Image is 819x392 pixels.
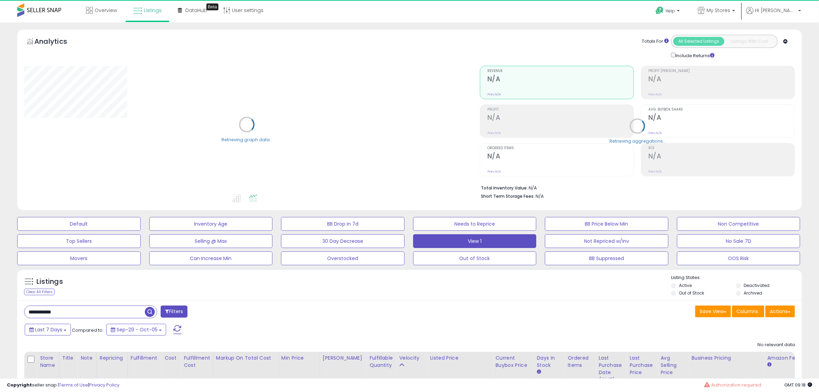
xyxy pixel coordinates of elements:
[671,275,802,281] p: Listing States:
[430,354,489,362] div: Listed Price
[757,342,795,348] div: No relevant data
[369,354,393,369] div: Fulfillable Quantity
[80,354,94,362] div: Note
[17,217,141,231] button: Default
[660,354,686,376] div: Avg Selling Price
[695,306,731,317] button: Save View
[35,326,62,333] span: Last 7 Days
[679,290,704,296] label: Out of Stock
[62,354,75,362] div: Title
[765,306,795,317] button: Actions
[545,251,668,265] button: BB Suppressed
[677,234,800,248] button: No Sale 7D
[131,354,159,362] div: Fulfillment
[413,251,537,265] button: Out of Stock
[17,234,141,248] button: Top Sellers
[149,251,273,265] button: Can Increase Min
[545,217,668,231] button: BB Price Below Min
[677,217,800,231] button: Non Competitive
[206,3,218,10] div: Tooltip anchor
[495,354,531,369] div: Current Buybox Price
[25,324,71,336] button: Last 7 Days
[746,7,801,22] a: Hi [PERSON_NAME]
[691,354,761,362] div: Business Pricing
[184,354,210,369] div: Fulfillment Cost
[89,382,119,388] a: Privacy Policy
[650,1,687,22] a: Help
[679,282,692,288] label: Active
[784,382,812,388] span: 2025-10-13 09:18 GMT
[736,308,758,315] span: Columns
[724,37,775,46] button: Listings With Cost
[707,7,730,14] span: My Stores
[323,354,364,362] div: [PERSON_NAME]
[281,234,405,248] button: 30 Day Decrease
[413,234,537,248] button: View 1
[72,327,104,333] span: Compared to:
[164,354,178,362] div: Cost
[629,354,655,376] div: Last Purchase Price
[281,217,405,231] button: BB Drop in 7d
[24,289,55,295] div: Clear All Filters
[666,51,723,59] div: Include Returns
[537,354,562,369] div: Days In Stock
[185,7,207,14] span: DataHub
[744,290,763,296] label: Archived
[144,7,162,14] span: Listings
[281,251,405,265] button: Overstocked
[7,382,119,389] div: seller snap | |
[59,382,88,388] a: Terms of Use
[666,8,675,14] span: Help
[568,354,593,369] div: Ordered Items
[106,324,166,336] button: Sep-29 - Oct-05
[95,7,117,14] span: Overview
[755,7,796,14] span: Hi [PERSON_NAME]
[677,251,800,265] button: OOS Risk
[767,362,771,368] small: Amazon Fees.
[161,306,187,318] button: Filters
[413,217,537,231] button: Needs to Reprice
[17,251,141,265] button: Movers
[149,217,273,231] button: Inventory Age
[281,354,317,362] div: Min Price
[216,354,276,362] div: Markup on Total Cost
[732,306,764,317] button: Columns
[537,369,541,375] small: Days In Stock.
[117,326,158,333] span: Sep-29 - Oct-05
[34,37,80,48] h5: Analytics
[7,382,32,388] strong: Copyright
[149,234,273,248] button: Selling @ Max
[100,354,125,362] div: Repricing
[222,136,272,143] div: Retrieving graph data..
[599,354,624,383] div: Last Purchase Date (GMT)
[545,234,668,248] button: Not Repriced w/Inv
[213,352,278,386] th: The percentage added to the cost of goods (COGS) that forms the calculator for Min & Max prices.
[610,138,665,144] div: Retrieving aggregations..
[655,6,664,15] i: Get Help
[642,38,669,45] div: Totals For
[40,354,56,369] div: Store Name
[399,354,424,362] div: Velocity
[744,282,770,288] label: Deactivated
[36,277,63,287] h5: Listings
[673,37,724,46] button: All Selected Listings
